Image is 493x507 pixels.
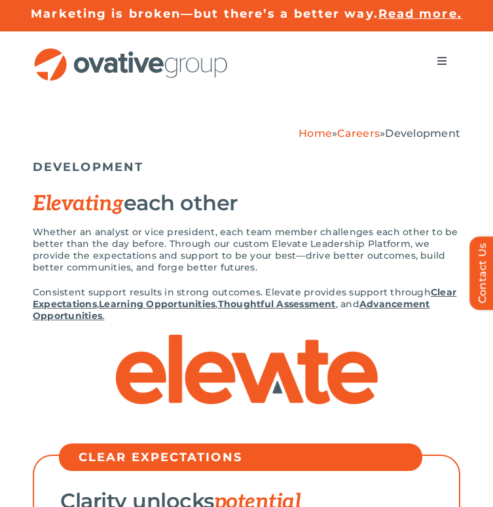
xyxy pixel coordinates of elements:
span: Elevating [33,191,124,216]
a: Marketing is broken—but there’s a better way. [31,7,378,21]
a: Careers [337,127,380,140]
a: OG_Full_horizontal_RGB [33,47,229,59]
h5: CLEAR EXPECTATIONS [79,450,416,464]
nav: Menu [424,48,460,74]
span: Development [385,127,460,140]
span: » » [299,127,460,140]
a: Home [299,127,332,140]
span: , [97,298,99,310]
span: , and [336,298,359,310]
strong: Advancement Opportunities [33,298,430,322]
h5: DEVELOPMENT [33,160,460,174]
a: Advancement Opportunities. [33,298,430,322]
p: Whether an analyst or vice president, each team member challenges each other to be better than th... [33,226,460,273]
span: , [215,298,217,310]
a: Read more. [378,7,462,21]
p: Consistent support results in strong outcomes. Elevate provides support through [33,286,460,322]
a: Thoughtful Assessment [218,298,336,310]
a: Clear Expectations [33,286,456,310]
h2: each other [33,191,460,216]
img: Elevate – Elevate Logo [116,335,378,404]
a: Learning Opportunities [99,298,215,310]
